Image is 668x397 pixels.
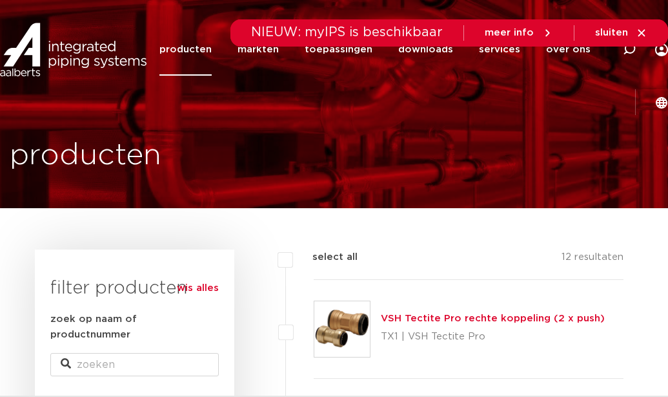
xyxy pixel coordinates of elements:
[381,327,605,347] p: TX1 | VSH Tectite Pro
[177,281,219,296] a: wis alles
[546,23,591,76] a: over ons
[655,23,668,76] div: my IPS
[595,27,647,39] a: sluiten
[50,275,219,301] h3: filter producten
[251,26,443,39] span: NIEUW: myIPS is beschikbaar
[485,27,553,39] a: meer info
[398,23,453,76] a: downloads
[562,250,623,270] p: 12 resultaten
[10,135,161,177] h1: producten
[293,250,358,265] label: select all
[479,23,520,76] a: services
[595,28,628,38] span: sluiten
[50,312,219,343] label: zoek op naam of productnummer
[50,353,219,376] input: zoeken
[305,23,372,76] a: toepassingen
[381,314,605,323] a: VSH Tectite Pro rechte koppeling (2 x push)
[159,23,591,76] nav: Menu
[238,23,279,76] a: markten
[159,23,212,76] a: producten
[314,301,370,357] img: Thumbnail for VSH Tectite Pro rechte koppeling (2 x push)
[485,28,534,38] span: meer info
